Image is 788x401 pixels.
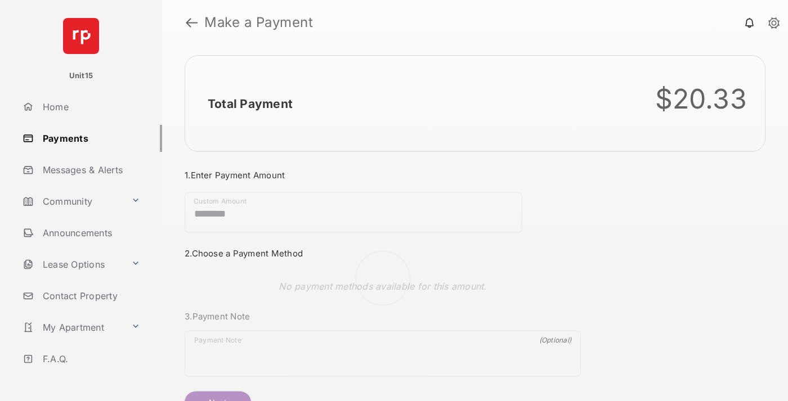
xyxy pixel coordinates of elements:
[185,170,581,181] h3: 1. Enter Payment Amount
[18,93,162,120] a: Home
[185,311,581,322] h3: 3. Payment Note
[18,345,162,372] a: F.A.Q.
[204,16,313,29] strong: Make a Payment
[69,70,93,82] p: Unit15
[18,314,127,341] a: My Apartment
[63,18,99,54] img: svg+xml;base64,PHN2ZyB4bWxucz0iaHR0cDovL3d3dy53My5vcmcvMjAwMC9zdmciIHdpZHRoPSI2NCIgaGVpZ2h0PSI2NC...
[18,219,162,246] a: Announcements
[18,251,127,278] a: Lease Options
[18,156,162,183] a: Messages & Alerts
[655,83,747,115] div: $20.33
[18,188,127,215] a: Community
[18,282,162,309] a: Contact Property
[208,97,293,111] h2: Total Payment
[18,125,162,152] a: Payments
[185,248,581,259] h3: 2. Choose a Payment Method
